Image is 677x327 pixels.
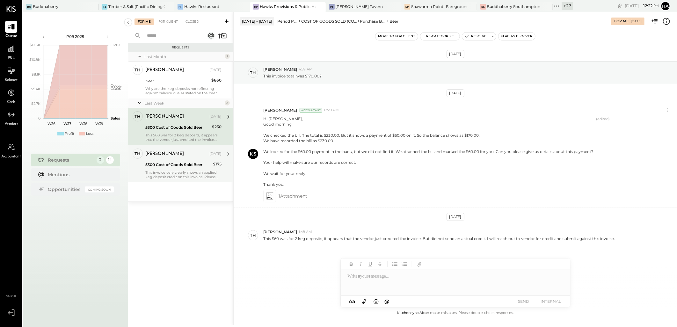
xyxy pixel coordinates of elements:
div: [DATE] [209,114,222,119]
div: [DATE] [447,50,464,58]
div: Last Month [144,54,223,59]
div: [DATE] [447,89,464,97]
div: Beer [389,18,398,24]
span: 4:59 AM [299,67,313,72]
a: P&L [0,43,22,61]
div: Requests [48,157,93,163]
div: Timber & Salt (Pacific Dining CA1 LLC) [108,4,164,9]
div: Closed [182,18,202,25]
div: Th [135,67,141,73]
text: 0 [38,116,40,120]
text: W37 [63,121,71,126]
div: 14 [106,156,114,164]
button: Flag as Blocker [499,33,535,40]
span: (edited) [596,117,610,187]
span: Queue [5,33,17,39]
span: Cash [7,99,15,105]
button: Move to for client [375,33,418,40]
a: Queue [0,21,22,39]
text: $5.4K [31,87,40,91]
div: Th [135,113,141,120]
text: $2.7K [31,101,40,106]
div: PT [329,4,335,10]
button: Unordered List [391,260,399,268]
text: $10.8K [29,57,40,62]
div: [PERSON_NAME] Tavern [336,4,383,9]
text: Sales [111,116,120,120]
div: [DATE] - [DATE] [240,17,274,25]
div: Profit [65,131,74,136]
div: 1 [225,54,230,59]
div: Bu [26,4,32,10]
div: Shawarma Point- Fareground [411,4,467,9]
text: Occu... [111,83,121,88]
span: @ [384,298,389,304]
div: [DATE] [209,151,222,156]
div: Requests [131,45,230,50]
div: SP [404,4,410,10]
div: HP [253,4,259,10]
button: INTERNAL [538,297,564,306]
span: [PERSON_NAME] [263,67,297,72]
button: Underline [366,260,375,268]
div: Buddhaberry Southampton [487,4,541,9]
p: Hi [PERSON_NAME], Good morning. We checked the bill. The total is $230.00. But it shows a payment... [263,116,593,187]
text: W39 [95,121,103,126]
text: Labor [111,86,120,91]
span: Vendors [4,121,18,127]
span: 12:20 PM [324,108,339,113]
span: [PERSON_NAME] [263,107,297,113]
span: 1:48 AM [299,229,312,235]
div: Last Week [144,100,223,106]
a: Accountant [0,141,22,160]
text: W36 [47,121,55,126]
div: Th [250,70,256,76]
div: $175 [213,161,222,167]
div: HR [178,4,183,10]
div: copy link [617,3,623,9]
button: Italic [357,260,365,268]
button: Ordered List [400,260,409,268]
div: 5300 Cost of Goods Sold:Beer [145,162,211,168]
div: P09 2025 [48,34,103,39]
button: Re-Categorize [420,33,460,40]
div: 5300 Cost of Goods Sold:Beer [145,124,210,131]
div: [DATE] [631,19,642,24]
button: Strikethrough [376,260,384,268]
p: This $60 was for 2 keg deposits, it appears that the vendor just credited the invoice. But did no... [263,236,615,241]
div: This invoice very clearly shows an applied keg deposit credit on this invoice. Please apply and r... [145,170,222,179]
div: Buddhaberry [33,4,58,9]
a: Vendors [0,109,22,127]
button: @ [382,297,391,305]
div: Accountant [300,108,322,113]
div: [DATE] [625,3,659,9]
a: Balance [0,65,22,83]
span: 1 Attachment [279,190,307,202]
div: Th [135,151,141,157]
div: For Client [155,18,181,25]
button: Resolve [462,33,489,40]
span: a [352,298,355,304]
div: + 27 [562,2,573,10]
button: Bold [347,260,355,268]
div: $660 [211,77,222,84]
button: Ha [660,1,671,11]
div: Purchase Beer [360,18,386,24]
div: [PERSON_NAME] [145,151,184,157]
div: Hawks Provisions & Public House [260,4,316,9]
div: Loss [86,131,93,136]
div: Opportunities [48,186,82,193]
span: Accountant [2,154,21,160]
text: $8.1K [32,72,40,76]
text: W38 [79,121,87,126]
div: BS [480,4,486,10]
span: [PERSON_NAME] [263,229,297,235]
a: Cash [0,87,22,105]
text: $13.6K [30,43,40,47]
div: This $60 was for 2 keg deposits, it appears that the vendor just credited the invoice. But did no... [145,133,222,142]
div: For Me [135,18,154,25]
button: Aa [347,298,357,305]
div: $230 [212,124,222,130]
div: COST OF GOODS SOLD (COGS) [301,18,357,24]
span: Balance [4,77,18,83]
